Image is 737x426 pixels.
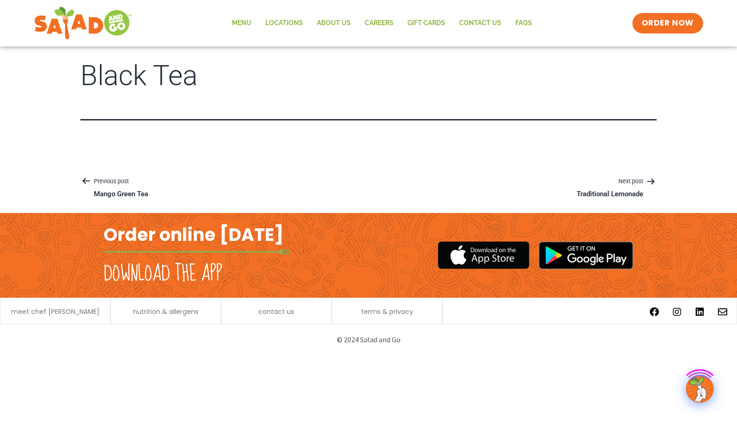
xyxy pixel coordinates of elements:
[104,249,290,254] img: fork
[80,176,657,199] nav: Posts
[104,261,222,287] h2: Download the app
[310,13,358,34] a: About Us
[358,13,401,34] a: Careers
[104,223,283,246] h2: Order online [DATE]
[80,176,162,187] p: Previous post
[80,176,162,199] a: Previous postMango Green Tea
[258,13,310,34] a: Locations
[80,60,657,91] h1: Black Tea
[133,308,198,315] a: nutrition & allergens
[94,190,148,199] p: Mango Green Tea
[258,308,294,315] a: contact us
[225,13,539,34] nav: Menu
[438,240,529,270] img: appstore
[508,13,539,34] a: FAQs
[11,308,99,315] a: meet chef [PERSON_NAME]
[577,190,643,199] p: Traditional Lemonade
[34,5,132,42] img: new-SAG-logo-768×292
[361,308,413,315] a: terms & privacy
[108,333,629,346] p: © 2024 Salad and Go
[452,13,508,34] a: Contact Us
[632,13,703,33] a: ORDER NOW
[642,18,694,29] span: ORDER NOW
[563,176,657,199] a: Next postTraditional Lemonade
[225,13,258,34] a: Menu
[563,176,657,187] p: Next post
[401,13,452,34] a: GIFT CARDS
[539,241,633,269] img: google_play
